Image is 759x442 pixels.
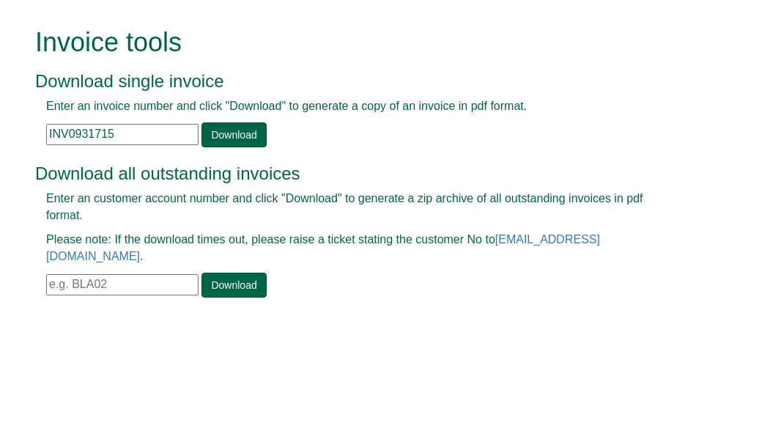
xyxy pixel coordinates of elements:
[201,273,266,298] a: Download
[201,122,266,147] a: Download
[35,28,691,57] h1: Invoice tools
[46,98,680,115] p: Enter an invoice number and click "Download" to generate a copy of an invoice in pdf format.
[46,232,680,265] p: Please note: If the download times out, please raise a ticket stating the customer No to .
[46,191,680,224] p: Enter an customer account number and click "Download" to generate a zip archive of all outstandin...
[46,274,199,295] input: e.g. BLA02
[46,124,199,145] input: e.g. INV1234
[35,164,691,183] h3: Download all outstanding invoices
[46,233,600,262] a: [EMAIL_ADDRESS][DOMAIN_NAME]
[35,72,691,91] h3: Download single invoice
